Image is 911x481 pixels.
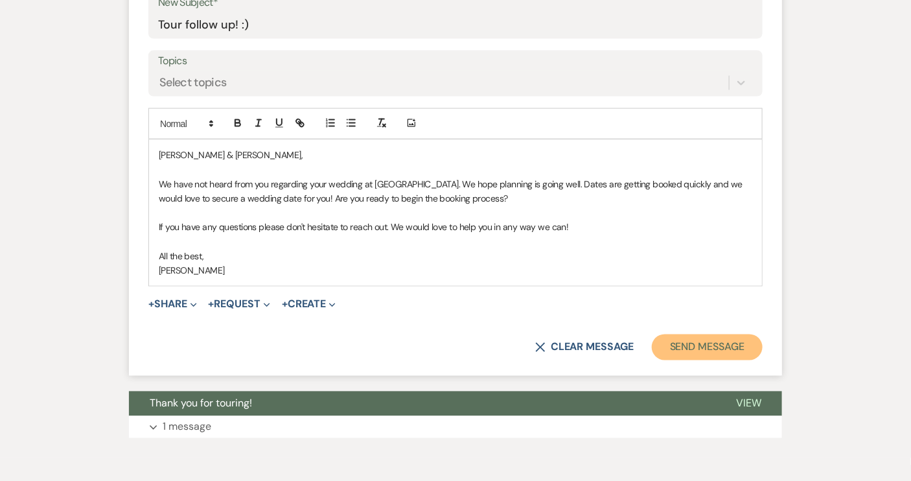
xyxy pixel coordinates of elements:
p: We have not heard from you regarding your wedding at [GEOGRAPHIC_DATA]. We hope planning is going... [159,177,752,206]
span: View [736,397,761,410]
span: + [148,299,154,310]
button: Create [282,299,336,310]
button: Share [148,299,197,310]
span: Thank you for touring! [150,397,252,410]
button: Send Message [652,334,763,360]
button: 1 message [129,416,782,438]
span: + [282,299,288,310]
div: Select topics [159,74,227,91]
p: 1 message [163,419,211,436]
p: [PERSON_NAME] & [PERSON_NAME], [159,148,752,162]
label: Topics [158,52,753,71]
p: [PERSON_NAME] [159,264,752,278]
p: If you have any questions please don't hesitate to reach out. We would love to help you in any wa... [159,220,752,235]
span: + [209,299,214,310]
p: All the best, [159,250,752,264]
button: Thank you for touring! [129,392,715,416]
button: Clear message [535,342,634,353]
button: Request [209,299,270,310]
button: View [715,392,782,416]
